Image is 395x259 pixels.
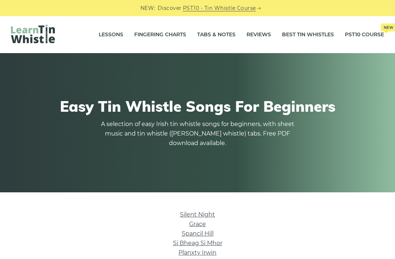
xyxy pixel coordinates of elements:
h1: Easy Tin Whistle Songs For Beginners [15,97,380,115]
a: Reviews [247,26,271,44]
a: Fingering Charts [134,26,186,44]
a: Best Tin Whistles [282,26,334,44]
a: Si­ Bheag Si­ Mhor [173,240,222,247]
a: Lessons [99,26,123,44]
a: Grace [189,221,206,227]
a: Planxty Irwin [178,249,217,256]
img: LearnTinWhistle.com [11,25,55,43]
a: Spancil Hill [182,230,214,237]
p: A selection of easy Irish tin whistle songs for beginners, with sheet music and tin whistle ([PER... [99,119,296,148]
a: Silent Night [180,211,215,218]
a: PST10 CourseNew [345,26,384,44]
a: Tabs & Notes [197,26,236,44]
